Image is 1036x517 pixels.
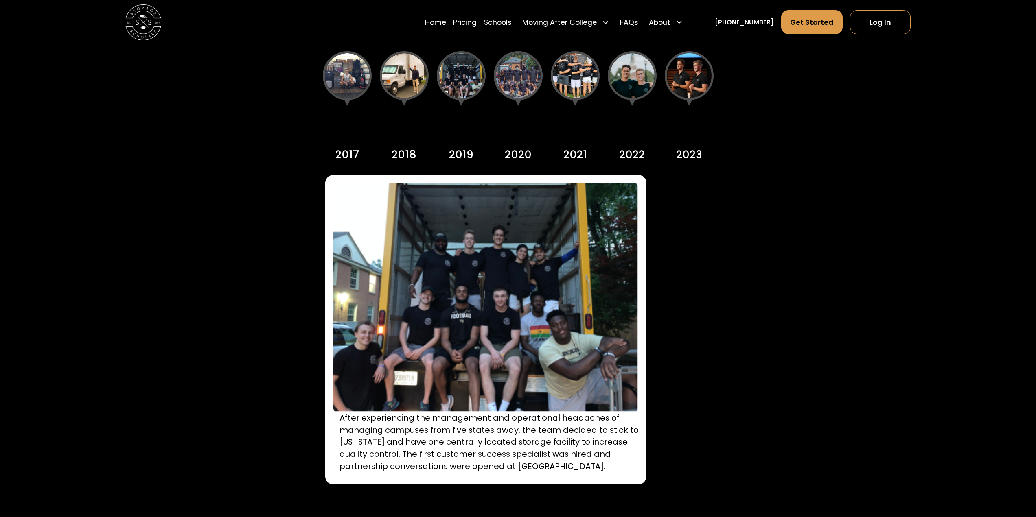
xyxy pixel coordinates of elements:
div: 2018 [392,146,416,162]
div: About [649,17,670,28]
img: Storage Scholars main logo [125,4,161,40]
a: Pricing [453,10,477,35]
div: 2020 [505,146,532,162]
div: 2021 [563,146,587,162]
a: FAQs [620,10,638,35]
div: 2022 [619,146,645,162]
div: About [646,10,686,35]
div: 2019 [449,146,473,162]
a: Log In [850,10,911,34]
div: Moving After College [522,17,597,28]
a: Schools [484,10,512,35]
a: [PHONE_NUMBER] [715,17,774,27]
div: 2017 [335,146,359,162]
div: Moving After College [519,10,613,35]
a: Get Started [781,10,843,34]
a: Home [425,10,446,35]
div: 2023 [676,146,702,162]
p: After experiencing the management and operational headaches of managing campuses from five states... [339,412,644,472]
a: home [125,4,161,40]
